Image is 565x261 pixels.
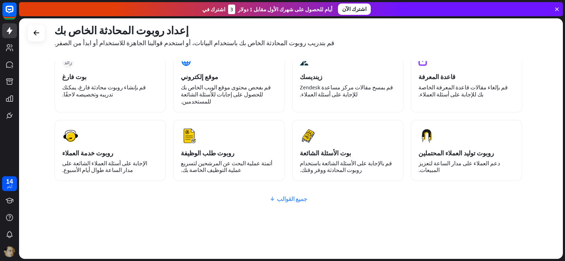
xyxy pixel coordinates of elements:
font: قم بمسح مقالات مركز مساعدة Zendesk للإجابة على أسئلة العملاء. [300,84,393,98]
font: زينديسك [300,73,322,81]
font: إعداد روبوت المحادثة الخاص بك [54,24,189,37]
button: افتح أداة الدردشة المباشرة [6,3,27,24]
font: زائد [64,60,72,65]
font: قم بفحص محتوى موقع الويب الخاص بك للحصول على إجابات للأسئلة الشائعة للمستخدمين. [181,84,271,105]
font: أيام للحصول على شهرك الأول مقابل 1 دولار [238,6,332,13]
font: روبوت طلب الوظيفة [181,149,234,157]
font: أيام [7,184,12,189]
font: قم بتدريب روبوت المحادثة الخاص بك باستخدام البيانات، أو استخدم قوالبنا الجاهزة للاستخدام أو ابدأ ... [54,39,334,47]
font: الإجابة على أسئلة العملاء الشائعة على مدار الساعة طوال أيام الأسبوع. [62,160,147,173]
font: قم بإلغاء مقالات قاعدة المعرفة الخاصة بك للإجابة على أسئلة العملاء. [418,84,508,98]
font: اشترك الآن [342,6,367,12]
font: أتمتة عملية البحث عن المرشحين لتسريع عملية التوظيف الخاصة بك. [181,160,272,173]
font: بوت فارغ [62,73,87,81]
font: اشترك في [202,6,225,13]
font: جميع القوالب [277,195,307,202]
font: 14 [6,177,13,185]
font: بوت الأسئلة الشائعة [300,149,351,157]
font: موقع إلكتروني [181,73,218,81]
a: 14 أيام [2,176,17,191]
font: دعم العملاء على مدار الساعة لتعزيز المبيعات. [418,160,500,173]
font: قاعدة المعرفة [418,73,456,81]
font: روبوت خدمة العملاء [62,149,113,157]
font: 3 [230,6,233,13]
font: قم بإنشاء روبوت محادثة فارغ، يمكنك تدريبه وتخصيصه لاحقًا. [62,84,146,98]
font: قم بالإجابة على الأسئلة الشائعة باستخدام روبوت المحادثة ووفر وقتك. [300,160,392,173]
font: روبوت توليد العملاء المحتملين [418,149,494,157]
